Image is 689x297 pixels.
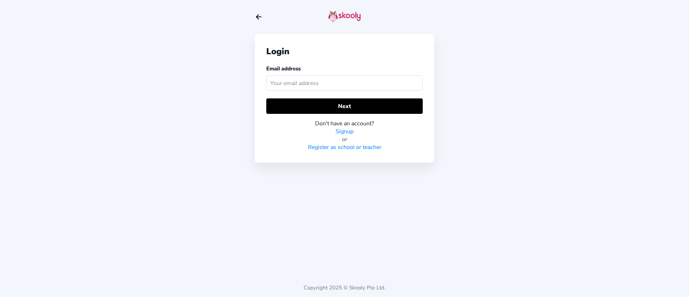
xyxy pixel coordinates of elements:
[336,127,353,135] a: Signup
[266,46,423,57] div: Login
[266,75,423,91] input: Your email address
[328,10,361,22] img: skooly-logo.png
[308,143,381,151] a: Register as school or teacher
[255,13,263,21] button: arrow back outline
[266,135,423,143] div: or
[266,98,423,114] button: Next
[266,65,301,72] label: Email address
[266,120,423,127] div: Don't have an account?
